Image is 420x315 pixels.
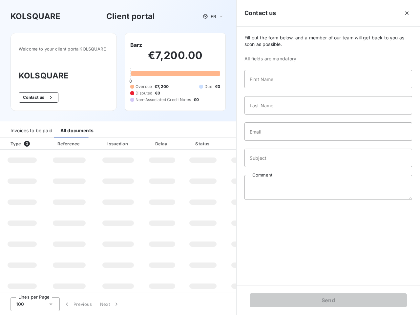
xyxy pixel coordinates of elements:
[194,97,199,103] span: €0
[155,84,169,90] span: €7,200
[19,46,109,52] span: Welcome to your client portal KOLSQUARE
[225,140,267,147] div: Amount
[204,84,212,90] span: Due
[183,140,222,147] div: Status
[106,10,155,22] h3: Client portal
[143,140,181,147] div: Delay
[155,90,160,96] span: €0
[211,14,216,19] span: FR
[60,297,96,311] button: Previous
[129,78,132,84] span: 0
[7,140,43,147] div: Type
[19,70,109,82] h3: KOLSQUARE
[10,124,52,138] div: Invoices to be paid
[10,10,60,22] h3: KOLSQUARE
[244,70,412,88] input: placeholder
[136,84,152,90] span: Overdue
[244,122,412,141] input: placeholder
[96,297,124,311] button: Next
[250,293,407,307] button: Send
[136,97,191,103] span: Non-Associated Credit Notes
[136,90,152,96] span: Disputed
[130,49,220,69] h2: €7,200.00
[130,41,142,49] h6: Barz
[244,55,412,62] span: All fields are mandatory
[244,34,412,48] span: Fill out the form below, and a member of our team will get back to you as soon as possible.
[244,149,412,167] input: placeholder
[215,84,220,90] span: €0
[24,141,30,147] span: 0
[19,92,58,103] button: Contact us
[16,301,24,307] span: 100
[57,141,80,146] div: Reference
[244,9,276,18] h5: Contact us
[95,140,141,147] div: Issued on
[60,124,94,138] div: All documents
[244,96,412,115] input: placeholder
